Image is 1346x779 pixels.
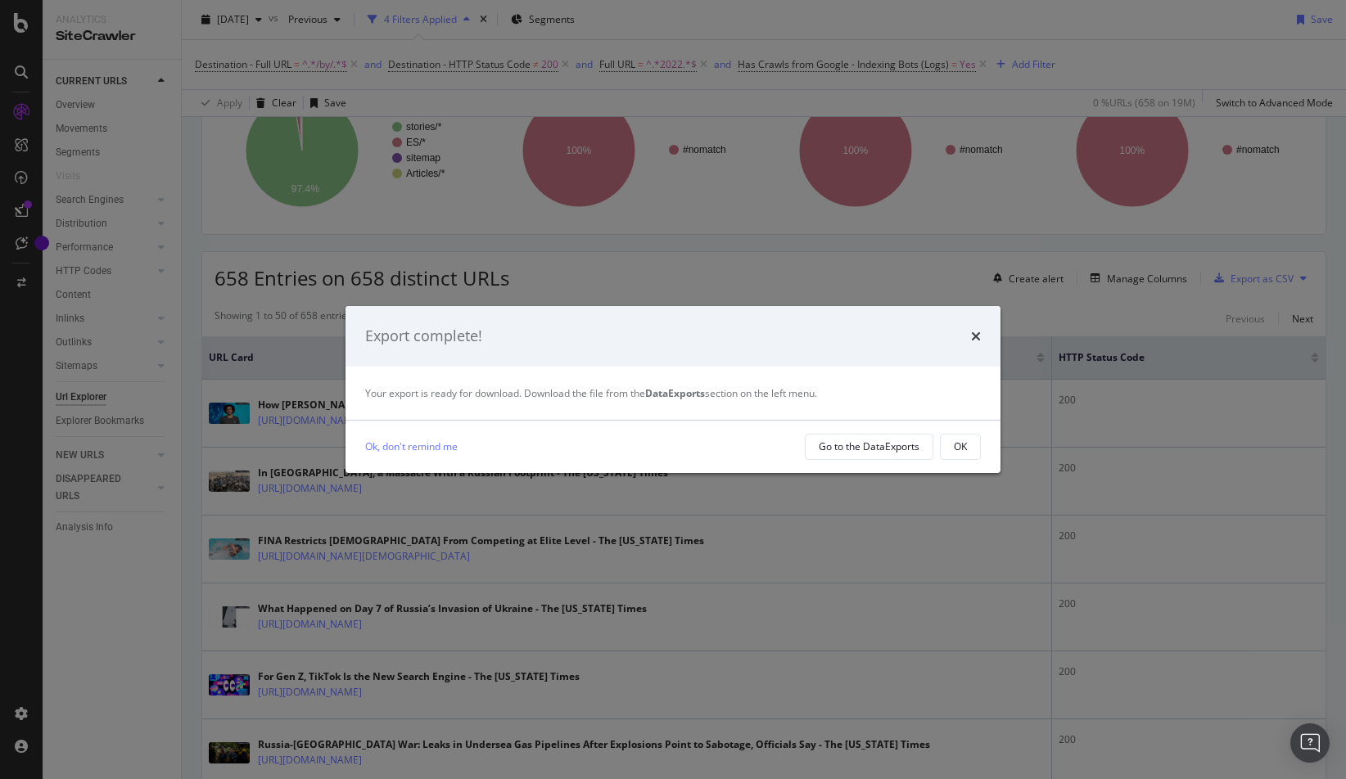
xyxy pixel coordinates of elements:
div: Export complete! [365,326,482,347]
div: modal [346,306,1000,473]
span: section on the left menu. [645,386,817,400]
a: Ok, don't remind me [365,438,458,455]
button: OK [940,434,981,460]
div: Open Intercom Messenger [1290,723,1330,763]
div: Go to the DataExports [819,439,919,453]
div: times [971,326,981,347]
div: OK [954,439,967,453]
button: Go to the DataExports [805,434,933,460]
div: Your export is ready for download. Download the file from the [365,386,981,400]
strong: DataExports [645,386,705,400]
